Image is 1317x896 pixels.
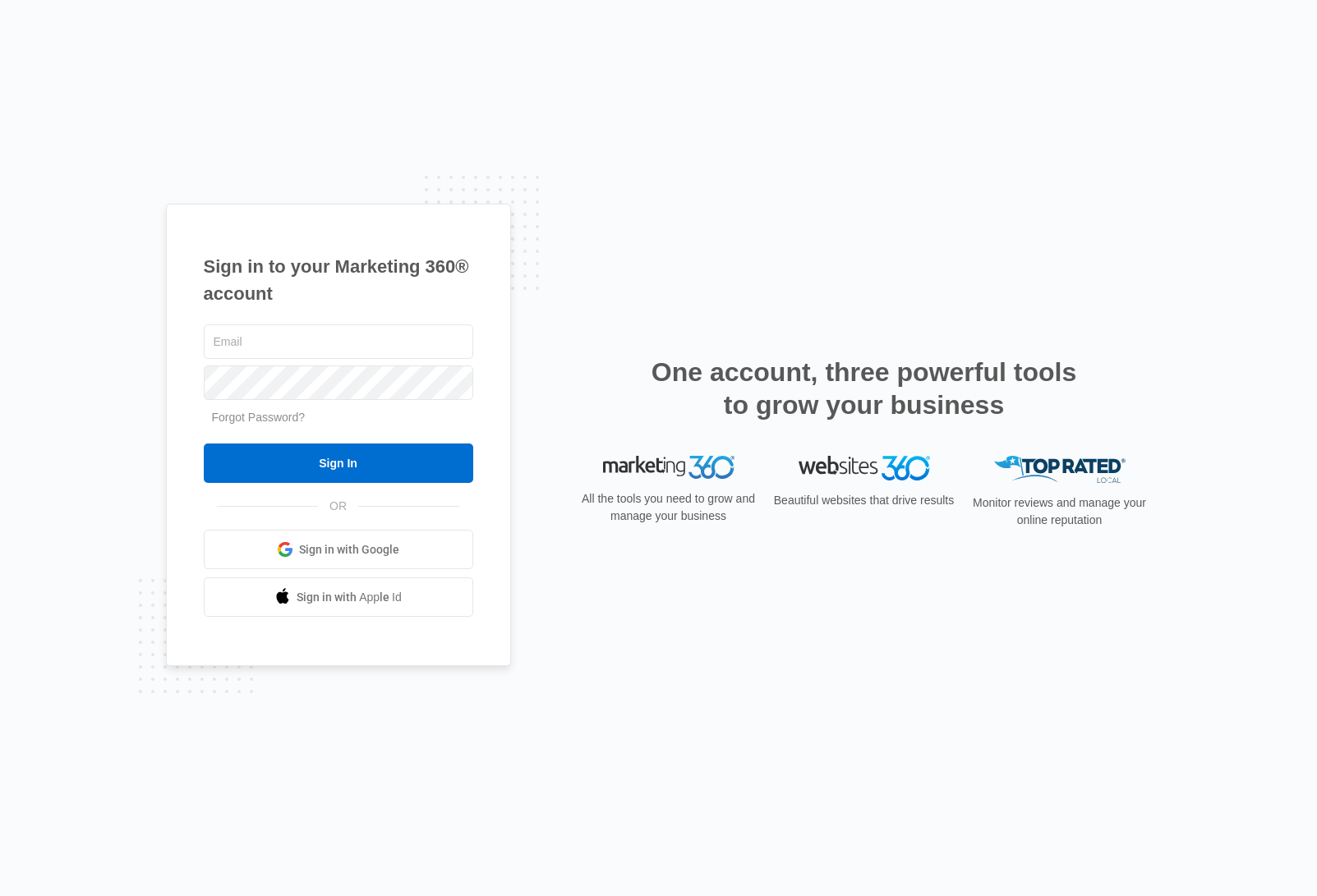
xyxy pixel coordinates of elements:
h1: Sign in to your Marketing 360® account [204,253,473,307]
span: OR [318,498,358,515]
p: All the tools you need to grow and manage your business [577,490,761,525]
input: Sign In [204,443,473,483]
a: Forgot Password? [212,411,306,424]
input: Email [204,324,473,359]
p: Monitor reviews and manage your online reputation [968,494,1152,529]
p: Beautiful websites that drive results [772,492,956,509]
a: Sign in with Apple Id [204,577,473,617]
h2: One account, three powerful tools to grow your business [647,356,1082,421]
span: Sign in with Google [299,541,399,558]
span: Sign in with Apple Id [297,589,402,606]
img: Websites 360 [799,456,930,480]
img: Top Rated Local [994,456,1126,483]
img: Marketing 360 [603,456,734,479]
a: Sign in with Google [204,530,473,569]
